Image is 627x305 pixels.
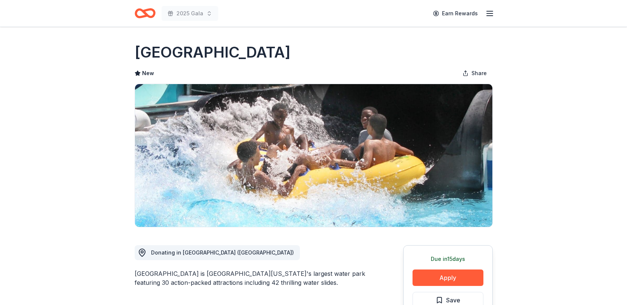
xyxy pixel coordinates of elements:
[413,255,483,264] div: Due in 15 days
[135,84,492,227] img: Image for Rapids Water Park
[471,69,487,78] span: Share
[429,7,482,20] a: Earn Rewards
[135,269,367,287] div: [GEOGRAPHIC_DATA] is [GEOGRAPHIC_DATA][US_STATE]'s largest water park featuring 30 action-packed ...
[176,9,203,18] span: 2025 Gala
[457,66,493,81] button: Share
[151,249,294,256] span: Donating in [GEOGRAPHIC_DATA] ([GEOGRAPHIC_DATA])
[446,295,460,305] span: Save
[162,6,218,21] button: 2025 Gala
[142,69,154,78] span: New
[135,42,291,63] h1: [GEOGRAPHIC_DATA]
[135,4,156,22] a: Home
[413,269,483,286] button: Apply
